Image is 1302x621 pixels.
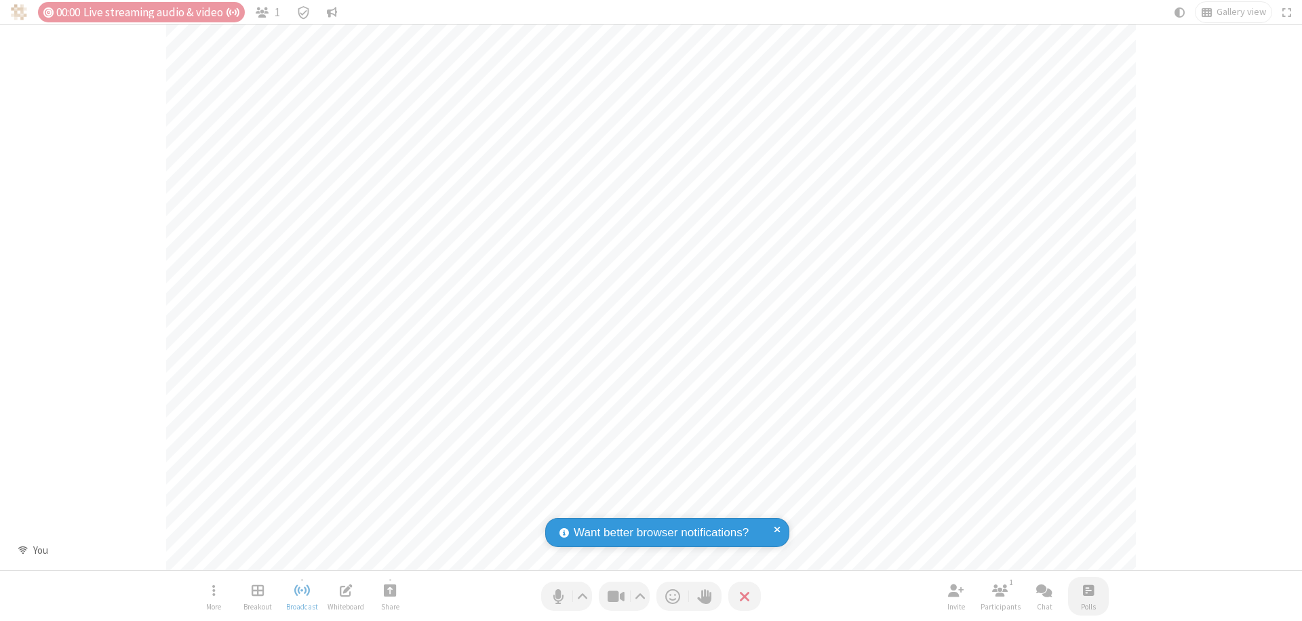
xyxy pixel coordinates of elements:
div: You [28,543,53,559]
button: Send a reaction [656,582,689,611]
span: Gallery view [1217,7,1266,18]
span: Share [381,603,399,611]
span: 1 [275,6,280,19]
button: Audio settings [574,582,592,611]
span: More [206,603,221,611]
button: Raise hand [689,582,722,611]
span: Polls [1081,603,1096,611]
span: Whiteboard [328,603,364,611]
button: Manage Breakout Rooms [237,577,278,616]
div: Timer [38,2,245,22]
button: Fullscreen [1277,2,1297,22]
button: Stop video (⌘+Shift+V) [599,582,650,611]
span: Auto broadcast is active [226,7,239,18]
button: Invite participants (⌘+Shift+I) [936,577,976,616]
span: Chat [1037,603,1052,611]
button: Stop broadcast [281,577,322,616]
button: Open chat [1024,577,1065,616]
button: Using system theme [1169,2,1191,22]
span: Live streaming audio & video [83,6,239,19]
span: Participants [981,603,1021,611]
button: End or leave meeting [728,582,761,611]
button: Mute (⌘+Shift+A) [541,582,592,611]
span: Broadcast [286,603,318,611]
span: Breakout [243,603,272,611]
img: QA Selenium DO NOT DELETE OR CHANGE [11,4,27,20]
button: Open shared whiteboard [325,577,366,616]
button: Open participant list [250,2,285,22]
button: Change layout [1196,2,1271,22]
span: 00:00 [56,6,80,19]
button: Open poll [1068,577,1109,616]
button: Start sharing [370,577,410,616]
span: Invite [947,603,965,611]
div: Meeting details Encryption enabled [290,2,316,22]
button: Open menu [193,577,234,616]
button: Open participant list [980,577,1021,616]
button: Conversation [321,2,343,22]
button: Video setting [631,582,650,611]
div: 1 [1006,576,1017,588]
span: Want better browser notifications? [574,524,749,542]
